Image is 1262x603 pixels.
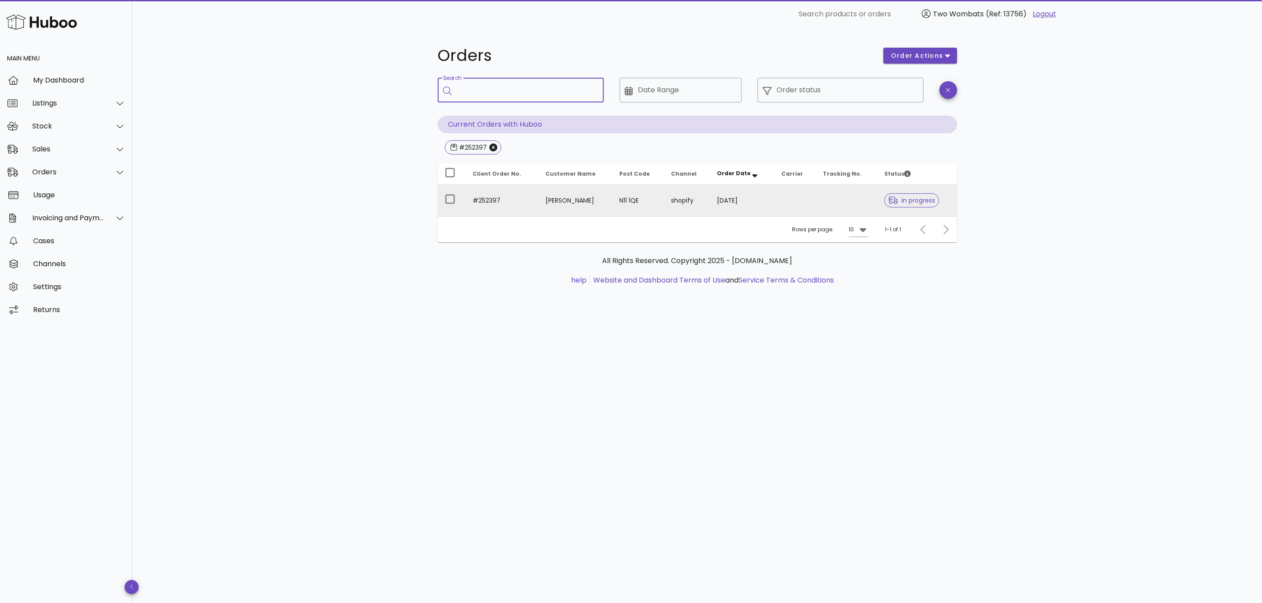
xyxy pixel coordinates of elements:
[823,170,862,177] span: Tracking No.
[774,163,816,185] th: Carrier
[32,145,104,153] div: Sales
[816,163,877,185] th: Tracking No.
[32,122,104,130] div: Stock
[33,237,125,245] div: Cases
[884,170,911,177] span: Status
[33,191,125,199] div: Usage
[538,163,613,185] th: Customer Name
[546,170,595,177] span: Customer Name
[849,226,854,234] div: 10
[888,197,935,204] span: in progress
[710,163,775,185] th: Order Date: Sorted descending. Activate to remove sorting.
[571,275,587,285] a: help
[457,143,487,152] div: #252397
[883,48,957,64] button: order actions
[443,75,462,82] label: Search
[885,226,902,234] div: 1-1 of 1
[445,256,950,266] p: All Rights Reserved. Copyright 2025 - [DOMAIN_NAME]
[717,170,751,177] span: Order Date
[32,99,104,107] div: Listings
[33,283,125,291] div: Settings
[33,260,125,268] div: Channels
[986,9,1027,19] span: (Ref: 13756)
[620,170,650,177] span: Post Code
[664,163,710,185] th: Channel
[739,275,834,285] a: Service Terms & Conditions
[613,163,664,185] th: Post Code
[438,48,873,64] h1: Orders
[792,217,868,242] div: Rows per page:
[473,170,522,177] span: Client Order No.
[781,170,803,177] span: Carrier
[849,222,868,237] div: 10Rows per page:
[593,275,725,285] a: Website and Dashboard Terms of Use
[671,170,697,177] span: Channel
[1033,9,1056,19] a: Logout
[466,163,538,185] th: Client Order No.
[466,185,538,216] td: #252397
[590,275,834,286] li: and
[710,185,775,216] td: [DATE]
[32,214,104,222] div: Invoicing and Payments
[877,163,957,185] th: Status
[33,305,125,314] div: Returns
[613,185,664,216] td: N11 1QE
[664,185,710,216] td: shopify
[6,12,77,31] img: Huboo Logo
[933,9,984,19] span: Two Wombats
[489,143,497,151] button: Close
[32,168,104,176] div: Orders
[33,76,125,84] div: My Dashboard
[891,51,944,60] span: order actions
[438,116,957,133] p: Current Orders with Huboo
[538,185,613,216] td: [PERSON_NAME]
